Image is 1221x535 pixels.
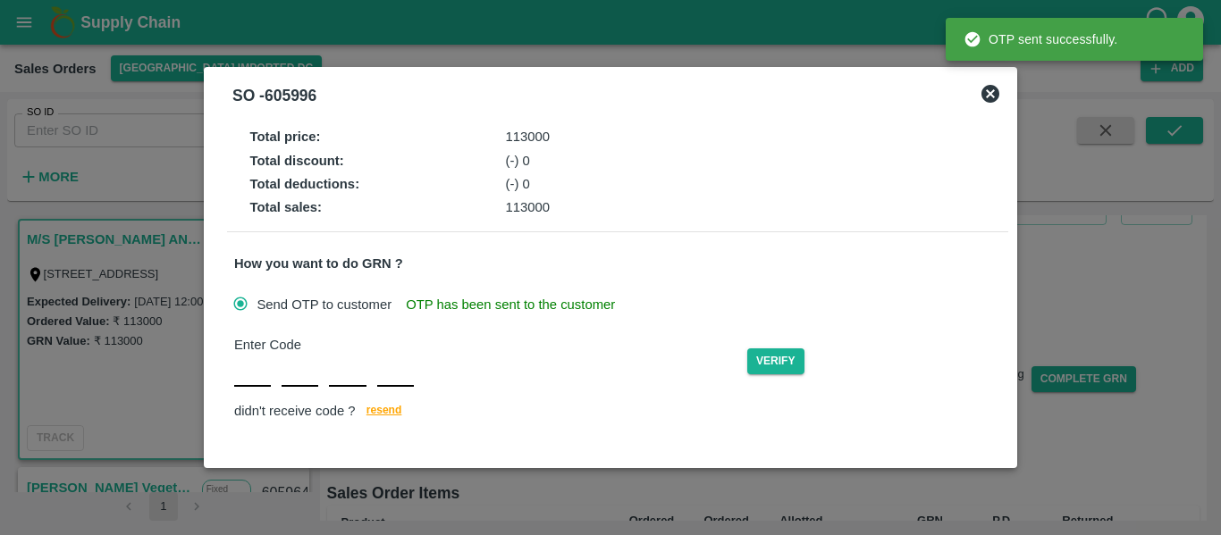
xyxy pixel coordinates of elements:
[234,335,747,355] div: Enter Code
[964,23,1117,55] div: OTP sent successfully.
[257,295,392,314] span: Send OTP to customer
[506,154,530,168] span: (-) 0
[249,130,320,144] strong: Total price :
[232,83,316,108] div: SO - 605996
[506,177,530,191] span: (-) 0
[406,295,615,314] span: OTP has been sent to the customer
[506,130,551,144] span: 113000
[249,200,322,214] strong: Total sales :
[234,401,1001,423] div: didn't receive code ?
[366,401,402,420] span: resend
[506,200,551,214] span: 113000
[356,401,413,423] button: resend
[249,154,343,168] strong: Total discount :
[747,348,804,374] button: Verify
[249,177,359,191] strong: Total deductions :
[234,256,403,271] strong: How you want to do GRN ?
